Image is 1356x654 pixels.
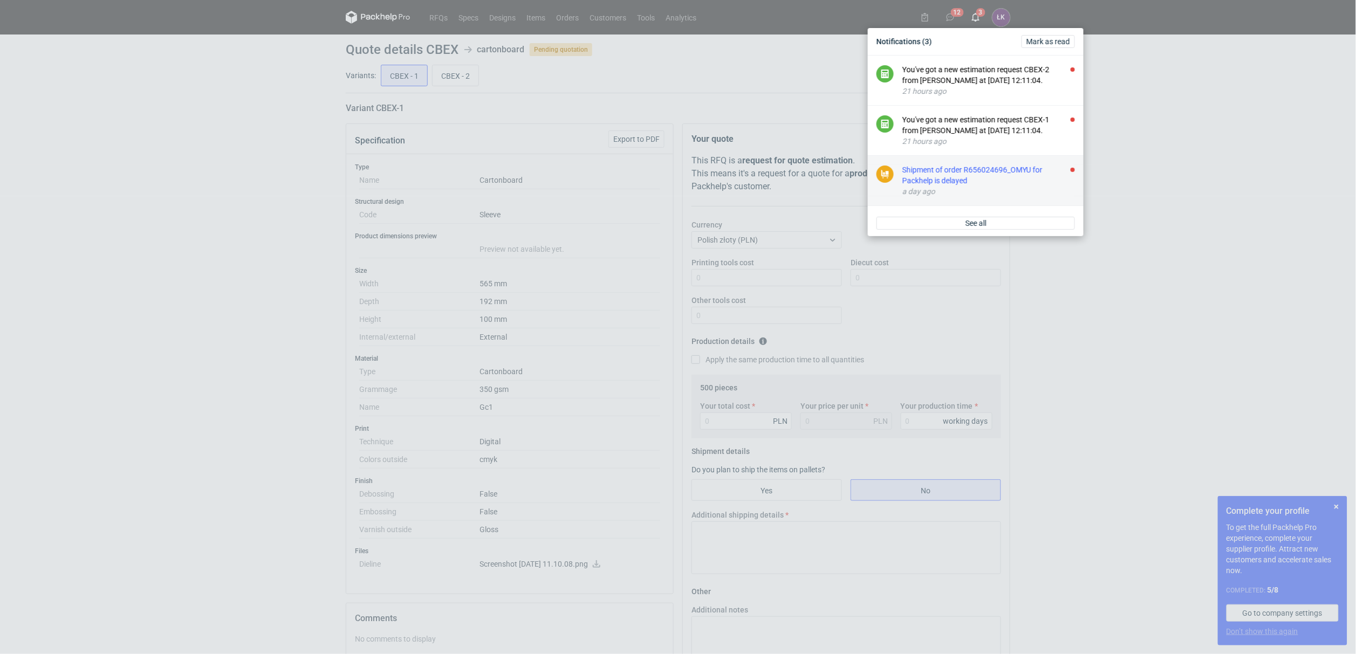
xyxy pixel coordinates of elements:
div: You've got a new estimation request CBEX-1 from [PERSON_NAME] at [DATE] 12:11:04. [902,114,1075,136]
div: 21 hours ago [902,86,1075,97]
div: Shipment of order R656024696_OMYU for Packhelp is delayed [902,164,1075,186]
button: You've got a new estimation request CBEX-2 from [PERSON_NAME] at [DATE] 12:11:04.21 hours ago [902,64,1075,97]
div: a day ago [902,186,1075,197]
div: 21 hours ago [902,136,1075,147]
button: Mark as read [1022,35,1075,48]
button: You've got a new estimation request CBEX-1 from [PERSON_NAME] at [DATE] 12:11:04.21 hours ago [902,114,1075,147]
span: Mark as read [1026,38,1070,45]
a: See all [876,217,1075,230]
div: Notifications (3) [872,32,1079,51]
button: Shipment of order R656024696_OMYU for Packhelp is delayeda day ago [902,164,1075,197]
span: See all [965,219,987,227]
div: You've got a new estimation request CBEX-2 from [PERSON_NAME] at [DATE] 12:11:04. [902,64,1075,86]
